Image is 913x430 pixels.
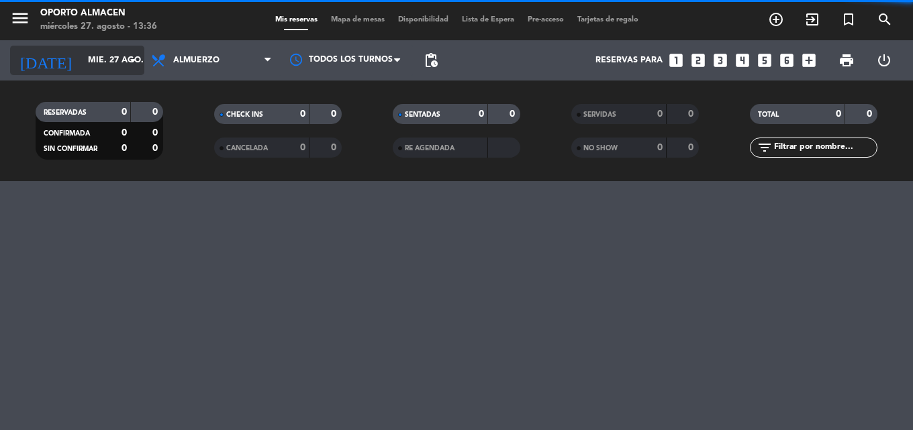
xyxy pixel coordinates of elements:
button: menu [10,8,30,33]
span: RE AGENDADA [405,145,454,152]
strong: 0 [122,144,127,153]
i: menu [10,8,30,28]
span: Reservas para [595,56,663,65]
i: looks_two [689,52,707,69]
span: print [838,52,855,68]
strong: 0 [657,143,663,152]
span: RESERVADAS [44,109,87,116]
i: [DATE] [10,46,81,75]
i: filter_list [757,140,773,156]
span: SERVIDAS [583,111,616,118]
strong: 0 [152,107,160,117]
i: looks_one [667,52,685,69]
i: looks_3 [712,52,729,69]
i: power_settings_new [876,52,892,68]
strong: 0 [688,143,696,152]
span: CONFIRMADA [44,130,90,137]
span: Lista de Espera [455,16,521,23]
strong: 0 [836,109,841,119]
span: pending_actions [423,52,439,68]
i: turned_in_not [840,11,857,28]
span: SIN CONFIRMAR [44,146,97,152]
i: search [877,11,893,28]
strong: 0 [688,109,696,119]
div: Oporto Almacen [40,7,157,20]
span: Mapa de mesas [324,16,391,23]
span: Almuerzo [173,56,220,65]
span: Pre-acceso [521,16,571,23]
span: Disponibilidad [391,16,455,23]
div: LOG OUT [865,40,903,80]
span: Mis reservas [269,16,324,23]
strong: 0 [152,144,160,153]
input: Filtrar por nombre... [773,140,877,155]
i: arrow_drop_down [125,52,141,68]
i: exit_to_app [804,11,820,28]
strong: 0 [152,128,160,138]
span: TOTAL [758,111,779,118]
strong: 0 [657,109,663,119]
strong: 0 [300,109,305,119]
i: looks_5 [756,52,773,69]
strong: 0 [122,128,127,138]
span: SENTADAS [405,111,440,118]
i: add_box [800,52,818,69]
span: CHECK INS [226,111,263,118]
strong: 0 [331,143,339,152]
strong: 0 [479,109,484,119]
strong: 0 [122,107,127,117]
strong: 0 [867,109,875,119]
strong: 0 [331,109,339,119]
i: looks_6 [778,52,796,69]
div: miércoles 27. agosto - 13:36 [40,20,157,34]
span: NO SHOW [583,145,618,152]
strong: 0 [300,143,305,152]
strong: 0 [510,109,518,119]
span: CANCELADA [226,145,268,152]
span: Tarjetas de regalo [571,16,645,23]
i: looks_4 [734,52,751,69]
i: add_circle_outline [768,11,784,28]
